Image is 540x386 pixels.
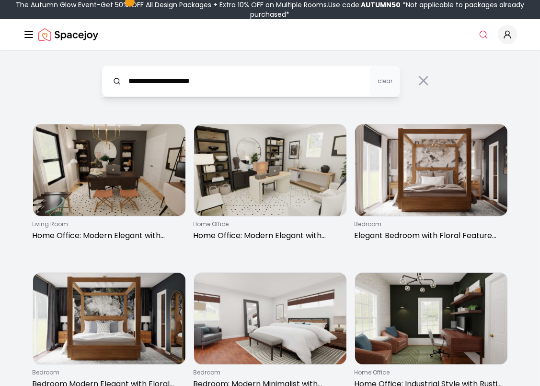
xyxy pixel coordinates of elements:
[33,220,182,228] p: living room
[194,124,346,216] img: Home Office: Modern Elegant with Dramatic Contrast
[194,220,343,228] p: home office
[33,369,182,376] p: bedroom
[355,369,504,376] p: home office
[33,124,185,216] img: Home Office: Modern Elegant with Moody Neutrals
[33,273,185,364] img: Bedroom Modern Elegant with Floral Mural
[194,230,343,241] p: Home Office: Modern Elegant with Dramatic Contrast
[194,369,343,376] p: bedroom
[355,230,504,241] p: Elegant Bedroom with Floral Feature Wall
[355,124,508,245] a: Elegant Bedroom with Floral Feature WallbedroomElegant Bedroom with Floral Feature Wall
[355,124,507,216] img: Elegant Bedroom with Floral Feature Wall
[355,273,507,364] img: Home Office: Industrial Style with Rustic Accents
[194,124,347,245] a: Home Office: Modern Elegant with Dramatic Contrasthome officeHome Office: Modern Elegant with Dra...
[33,230,182,241] p: Home Office: Modern Elegant with [PERSON_NAME] Neutrals
[194,273,346,364] img: Bedroom: Modern Minimalist with Neutral Elegance
[355,220,504,228] p: bedroom
[370,65,401,97] button: clear
[38,25,98,44] a: Spacejoy
[378,77,392,85] span: clear
[38,25,98,44] img: Spacejoy Logo
[33,124,186,245] a: Home Office: Modern Elegant with Moody Neutralsliving roomHome Office: Modern Elegant with [PERSO...
[23,19,517,50] nav: Global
